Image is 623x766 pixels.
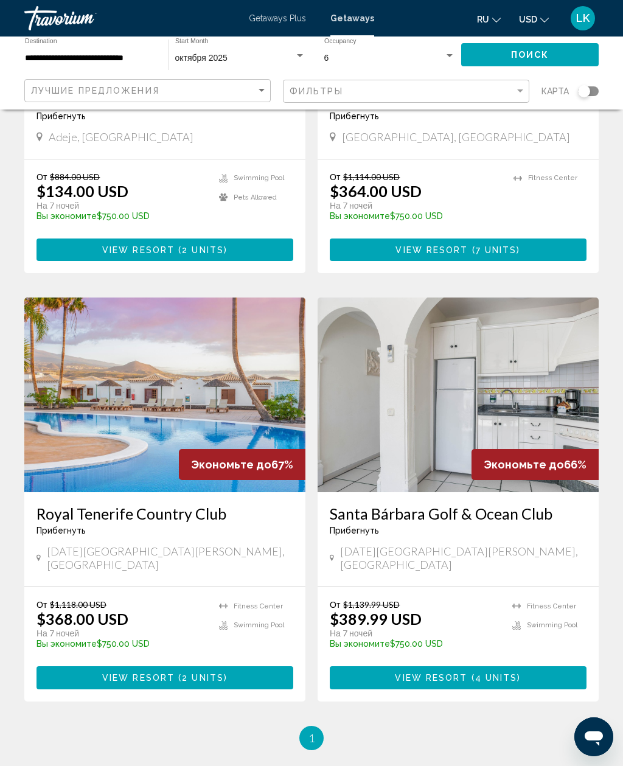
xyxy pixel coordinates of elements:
[234,602,283,610] span: Fitness Center
[576,12,590,24] span: LK
[37,526,86,535] span: Прибегнуть
[476,245,517,255] span: 7 units
[324,53,329,63] span: 6
[395,245,468,255] span: View Resort
[37,639,97,649] span: Вы экономите
[318,298,599,492] img: 3489I01X.jpg
[175,245,228,255] span: ( )
[24,298,305,492] img: 3061E01X.jpg
[234,193,277,201] span: Pets Allowed
[340,545,586,571] span: [DATE][GEOGRAPHIC_DATA][PERSON_NAME], [GEOGRAPHIC_DATA]
[574,717,613,756] iframe: Кнопка для запуску вікна повідомлень
[395,674,467,683] span: View Resort
[330,172,340,182] span: От
[472,449,599,480] div: 66%
[37,200,207,211] p: На 7 ночей
[343,172,400,182] span: $1,114.00 USD
[37,111,86,121] span: Прибегнуть
[37,504,293,523] a: Royal Tenerife Country Club
[330,111,379,121] span: Прибегнуть
[31,86,267,96] mat-select: Sort by
[37,211,97,221] span: Вы экономите
[234,174,284,182] span: Swimming Pool
[37,172,47,182] span: От
[330,239,586,261] button: View Resort(7 units)
[37,628,207,639] p: На 7 ночей
[37,182,128,200] p: $134.00 USD
[567,5,599,31] button: User Menu
[330,526,379,535] span: Прибегнуть
[527,621,577,629] span: Swimming Pool
[37,666,293,689] button: View Resort(2 units)
[527,602,576,610] span: Fitness Center
[24,726,599,750] ul: Pagination
[50,599,106,610] span: $1,118.00 USD
[37,639,207,649] p: $750.00 USD
[330,639,500,649] p: $750.00 USD
[37,239,293,261] button: View Resort(2 units)
[528,174,577,182] span: Fitness Center
[102,245,175,255] span: View Resort
[330,599,340,610] span: От
[511,50,549,60] span: Поиск
[175,53,228,63] span: октября 2025
[477,15,489,24] span: ru
[234,621,284,629] span: Swimming Pool
[47,545,293,571] span: [DATE][GEOGRAPHIC_DATA][PERSON_NAME], [GEOGRAPHIC_DATA]
[24,6,237,30] a: Travorium
[330,504,586,523] a: Santa Bárbara Golf & Ocean Club
[461,43,599,66] button: Поиск
[468,674,521,683] span: ( )
[182,674,224,683] span: 2 units
[191,458,271,471] span: Экономьте до
[330,666,586,689] button: View Resort(4 units)
[468,245,521,255] span: ( )
[477,10,501,28] button: Change language
[102,674,175,683] span: View Resort
[475,674,518,683] span: 4 units
[330,200,501,211] p: На 7 ночей
[330,182,422,200] p: $364.00 USD
[343,599,400,610] span: $1,139.99 USD
[290,86,343,96] span: Фильтры
[541,83,569,100] span: карта
[37,599,47,610] span: От
[308,731,315,745] span: 1
[182,245,224,255] span: 2 units
[519,10,549,28] button: Change currency
[519,15,537,24] span: USD
[342,130,570,144] span: [GEOGRAPHIC_DATA], [GEOGRAPHIC_DATA]
[37,211,207,221] p: $750.00 USD
[175,674,228,683] span: ( )
[330,610,422,628] p: $389.99 USD
[484,458,564,471] span: Экономьте до
[283,79,529,104] button: Filter
[249,13,306,23] a: Getaways Plus
[31,86,159,96] span: Лучшие предложения
[37,610,128,628] p: $368.00 USD
[330,639,390,649] span: Вы экономите
[330,211,501,221] p: $750.00 USD
[49,130,193,144] span: Adeje, [GEOGRAPHIC_DATA]
[330,211,390,221] span: Вы экономите
[330,13,374,23] a: Getaways
[179,449,305,480] div: 67%
[330,628,500,639] p: На 7 ночей
[50,172,100,182] span: $884.00 USD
